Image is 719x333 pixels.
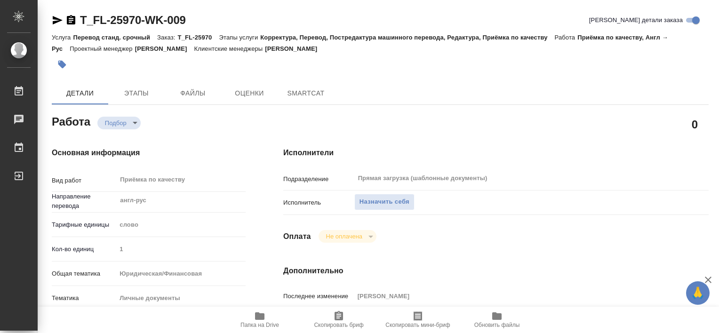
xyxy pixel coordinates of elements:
span: Назначить себя [359,197,409,207]
p: Тематика [52,293,116,303]
p: Направление перевода [52,192,116,211]
p: Корректура, Перевод, Постредактура машинного перевода, Редактура, Приёмка по качеству [260,34,554,41]
p: Вид работ [52,176,116,185]
span: Файлы [170,87,216,99]
span: Обновить файлы [474,322,520,328]
span: Детали [57,87,103,99]
p: Исполнитель [283,198,354,207]
p: Последнее изменение [283,292,354,301]
p: Кол-во единиц [52,245,116,254]
span: Оценки [227,87,272,99]
div: Юридическая/Финансовая [116,266,246,282]
button: Подбор [102,119,129,127]
p: Тарифные единицы [52,220,116,230]
p: [PERSON_NAME] [265,45,324,52]
h4: Основная информация [52,147,246,159]
h4: Дополнительно [283,265,709,277]
p: Работа [555,34,578,41]
div: Личные документы [116,290,246,306]
span: 🙏 [690,283,706,303]
h2: Работа [52,112,90,129]
h2: 0 [692,116,698,132]
p: Клиентские менеджеры [194,45,265,52]
p: Общая тематика [52,269,116,278]
span: Скопировать мини-бриф [385,322,450,328]
button: Скопировать мини-бриф [378,307,457,333]
button: Обновить файлы [457,307,536,333]
p: Заказ: [157,34,177,41]
a: T_FL-25970-WK-009 [80,14,186,26]
button: Скопировать ссылку [65,15,77,26]
input: Пустое поле [116,242,246,256]
p: Перевод станд. срочный [73,34,157,41]
span: [PERSON_NAME] детали заказа [589,16,683,25]
span: SmartCat [283,87,328,99]
p: Проектный менеджер [70,45,135,52]
p: T_FL-25970 [178,34,219,41]
p: Этапы услуги [219,34,261,41]
span: Папка на Drive [240,322,279,328]
div: Подбор [97,117,141,129]
h4: Оплата [283,231,311,242]
input: Пустое поле [354,289,673,303]
span: Скопировать бриф [314,322,363,328]
button: Папка на Drive [220,307,299,333]
button: 🙏 [686,281,710,305]
button: Не оплачена [323,232,365,240]
h4: Исполнители [283,147,709,159]
div: Подбор [319,230,376,243]
p: Подразделение [283,174,354,184]
button: Скопировать бриф [299,307,378,333]
p: [PERSON_NAME] [135,45,194,52]
button: Скопировать ссылку для ЯМессенджера [52,15,63,26]
button: Назначить себя [354,194,415,210]
button: Добавить тэг [52,54,72,75]
p: Услуга [52,34,73,41]
span: Этапы [114,87,159,99]
div: слово [116,217,246,233]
